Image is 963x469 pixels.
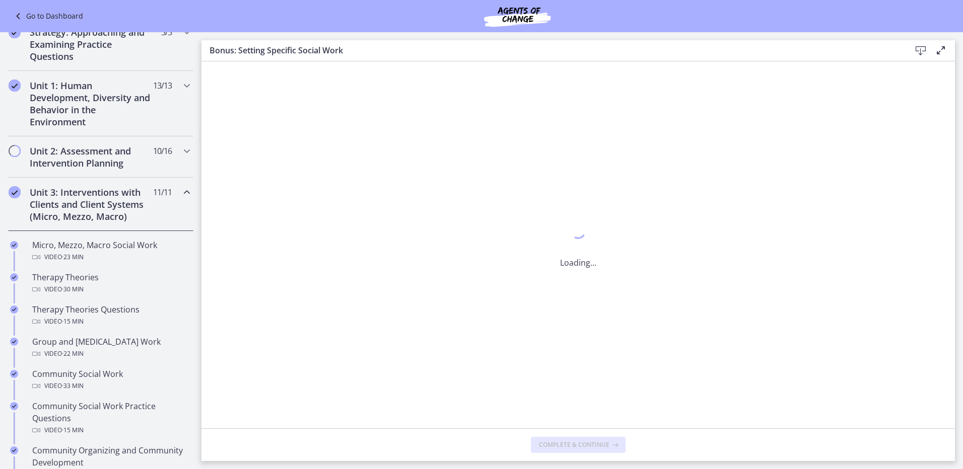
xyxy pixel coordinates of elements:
div: Video [32,316,189,328]
div: Video [32,283,189,295]
img: Agents of Change [457,4,578,28]
span: 11 / 11 [153,186,172,198]
div: Therapy Theories [32,271,189,295]
span: 3 / 3 [161,26,172,38]
h3: Bonus: Setting Specific Social Work [210,44,895,56]
div: Group and [MEDICAL_DATA] Work [32,336,189,360]
div: Community Social Work Practice Questions [32,400,189,436]
h2: Unit 3: Interventions with Clients and Client Systems (Micro, Mezzo, Macro) [30,186,153,222]
div: Video [32,348,189,360]
div: Community Social Work [32,368,189,392]
div: Micro, Mezzo, Macro Social Work [32,239,189,263]
div: Therapy Theories Questions [32,303,189,328]
h2: Unit 2: Assessment and Intervention Planning [30,145,153,169]
span: Complete & continue [539,441,609,449]
span: 13 / 13 [153,80,172,92]
span: · 15 min [62,316,84,328]
i: Completed [10,305,18,314]
span: · 30 min [62,283,84,295]
span: · 23 min [62,251,84,263]
span: · 33 min [62,380,84,392]
h2: Unit 1: Human Development, Diversity and Behavior in the Environment [30,80,153,128]
h2: Strategy: Approaching and Examining Practice Questions [30,26,153,62]
div: 1 [560,221,596,245]
button: Complete & continue [531,437,626,453]
i: Completed [10,446,18,454]
i: Completed [9,26,21,38]
div: Video [32,424,189,436]
i: Completed [9,80,21,92]
i: Completed [9,186,21,198]
i: Completed [10,402,18,410]
div: Video [32,251,189,263]
i: Completed [10,338,18,346]
span: · 15 min [62,424,84,436]
i: Completed [10,273,18,281]
i: Completed [10,241,18,249]
div: Video [32,380,189,392]
a: Go to Dashboard [12,10,83,22]
p: Loading... [560,257,596,269]
span: 10 / 16 [153,145,172,157]
i: Completed [10,370,18,378]
span: · 22 min [62,348,84,360]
